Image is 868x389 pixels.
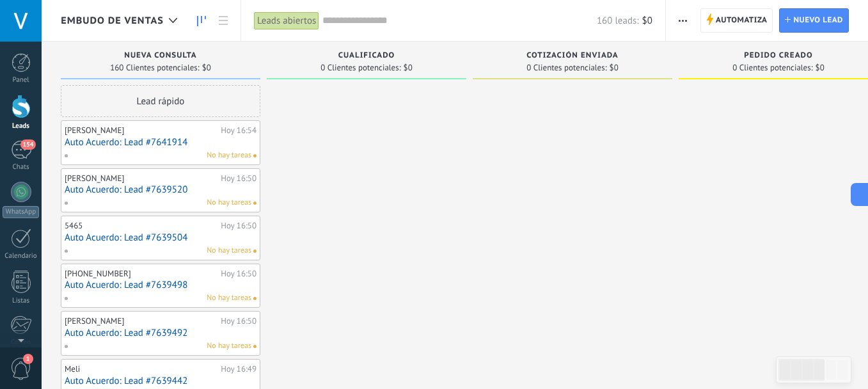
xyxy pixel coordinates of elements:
[124,51,196,60] span: Nueva consulta
[253,250,256,253] span: No hay nada asignado
[20,139,35,150] span: 154
[207,197,251,209] span: No hay tareas
[207,245,251,257] span: No hay tareas
[610,64,619,72] span: $0
[65,137,256,148] a: Auto Acuerdo: Lead #7641914
[674,8,692,33] button: Más
[61,15,164,27] span: Embudo de ventas
[253,202,256,205] span: No hay nada asignado
[779,8,849,33] a: Nuevo lead
[273,51,460,62] div: Cualificado
[65,316,217,326] div: [PERSON_NAME]
[700,8,773,33] a: Automatiza
[744,51,812,60] span: Pedido creado
[221,125,256,136] div: Hoy 16:54
[65,269,217,279] div: [PHONE_NUMBER]
[65,173,217,184] div: [PERSON_NAME]
[253,297,256,300] span: No hay nada asignado
[221,173,256,184] div: Hoy 16:50
[253,154,256,157] span: No hay nada asignado
[3,76,40,84] div: Panel
[3,206,39,218] div: WhatsApp
[3,122,40,131] div: Leads
[526,51,619,60] span: Cotización enviada
[207,292,251,304] span: No hay tareas
[110,64,199,72] span: 160 Clientes potenciales:
[207,150,251,161] span: No hay tareas
[67,51,254,62] div: Nueva consulta
[65,184,256,195] a: Auto Acuerdo: Lead #7639520
[253,345,256,348] span: No hay nada asignado
[479,51,666,62] div: Cotización enviada
[221,221,256,231] div: Hoy 16:50
[65,125,217,136] div: [PERSON_NAME]
[221,316,256,326] div: Hoy 16:50
[65,364,217,374] div: Meli
[221,364,256,374] div: Hoy 16:49
[65,376,256,386] a: Auto Acuerdo: Lead #7639442
[793,9,843,32] span: Nuevo lead
[320,64,400,72] span: 0 Clientes potenciales:
[3,252,40,260] div: Calendario
[254,12,319,30] div: Leads abiertos
[526,64,606,72] span: 0 Clientes potenciales:
[3,297,40,305] div: Listas
[65,328,256,338] a: Auto Acuerdo: Lead #7639492
[191,8,212,33] a: Leads
[597,15,639,27] span: 160 leads:
[61,85,260,117] div: Lead rápido
[816,64,825,72] span: $0
[716,9,768,32] span: Automatiza
[65,232,256,243] a: Auto Acuerdo: Lead #7639504
[207,340,251,352] span: No hay tareas
[3,163,40,171] div: Chats
[212,8,234,33] a: Lista
[404,64,413,72] span: $0
[65,221,217,231] div: 5465
[65,280,256,290] a: Auto Acuerdo: Lead #7639498
[338,51,395,60] span: Cualificado
[202,64,211,72] span: $0
[23,354,33,364] span: 1
[642,15,652,27] span: $0
[221,269,256,279] div: Hoy 16:50
[732,64,812,72] span: 0 Clientes potenciales:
